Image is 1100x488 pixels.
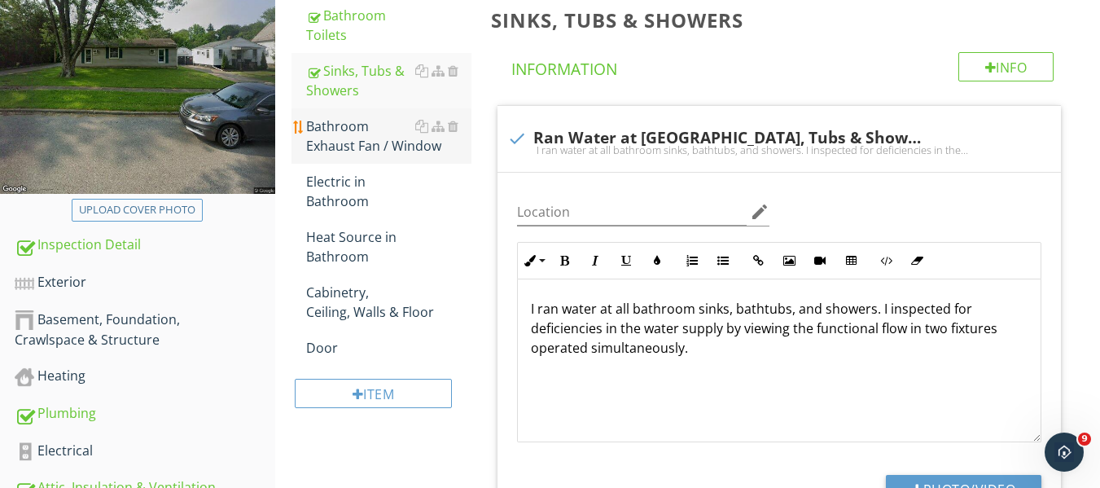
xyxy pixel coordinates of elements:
div: Item [295,379,452,408]
span: 9 [1078,433,1091,446]
button: Upload cover photo [72,199,203,222]
iframe: Intercom live chat [1045,433,1084,472]
button: Inline Style [518,245,549,276]
div: Heating [15,366,275,387]
button: Unordered List [708,245,738,276]
i: edit [750,202,769,222]
div: Plumbing [15,403,275,424]
button: Insert Image (Ctrl+P) [774,245,804,276]
button: Ordered List [677,245,708,276]
button: Underline (Ctrl+U) [611,245,642,276]
button: Clear Formatting [901,245,932,276]
button: Insert Table [835,245,866,276]
button: Insert Link (Ctrl+K) [743,245,774,276]
div: Info [958,52,1054,81]
div: Electric in Bathroom [306,172,471,211]
button: Colors [642,245,673,276]
div: Inspection Detail [15,235,275,256]
div: Bathroom Exhaust Fan / Window [306,117,471,156]
div: Electrical [15,441,275,462]
div: Sinks, Tubs & Showers [306,61,471,100]
button: Bold (Ctrl+B) [549,245,580,276]
div: I ran water at all bathroom sinks, bathtubs, and showers. I inspected for deficiencies in the wat... [507,143,1051,156]
p: I ran water at all bathroom sinks, bathtubs, and showers. I inspected for deficiencies in the wat... [531,299,1028,358]
input: Location [517,199,747,226]
div: Cabinetry, Ceiling, Walls & Floor [306,283,471,322]
h3: Sinks, Tubs & Showers [491,9,1074,31]
div: Exterior [15,272,275,293]
div: Upload cover photo [79,202,195,218]
button: Code View [870,245,901,276]
div: Bathroom Toilets [306,6,471,45]
button: Italic (Ctrl+I) [580,245,611,276]
div: Heat Source in Bathroom [306,227,471,266]
div: Door [306,338,471,358]
h4: Information [511,52,1054,80]
div: Basement, Foundation, Crawlspace & Structure [15,310,275,350]
button: Insert Video [804,245,835,276]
